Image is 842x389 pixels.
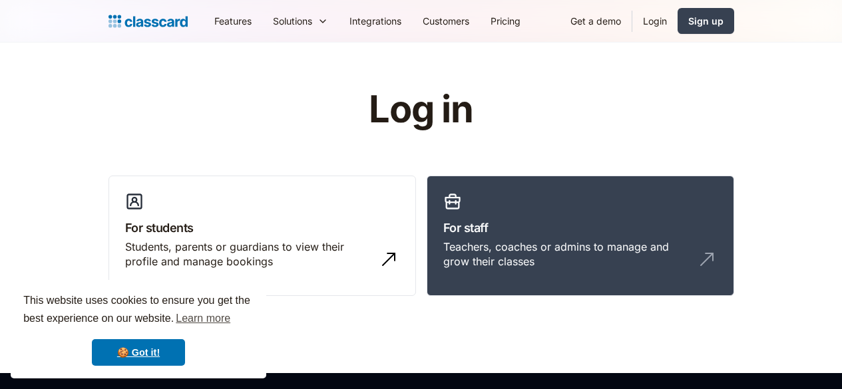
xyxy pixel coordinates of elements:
[560,6,632,36] a: Get a demo
[23,293,254,328] span: This website uses cookies to ensure you get the best experience on our website.
[92,339,185,366] a: dismiss cookie message
[443,219,718,237] h3: For staff
[273,14,312,28] div: Solutions
[210,89,632,130] h1: Log in
[262,6,339,36] div: Solutions
[443,239,691,269] div: Teachers, coaches or admins to manage and grow their classes
[125,219,399,237] h3: For students
[108,176,416,297] a: For studentsStudents, parents or guardians to view their profile and manage bookings
[204,6,262,36] a: Features
[678,8,734,34] a: Sign up
[108,12,188,31] a: Logo
[480,6,531,36] a: Pricing
[11,280,266,378] div: cookieconsent
[632,6,678,36] a: Login
[427,176,734,297] a: For staffTeachers, coaches or admins to manage and grow their classes
[339,6,412,36] a: Integrations
[412,6,480,36] a: Customers
[688,14,724,28] div: Sign up
[174,309,232,328] a: learn more about cookies
[125,239,373,269] div: Students, parents or guardians to view their profile and manage bookings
